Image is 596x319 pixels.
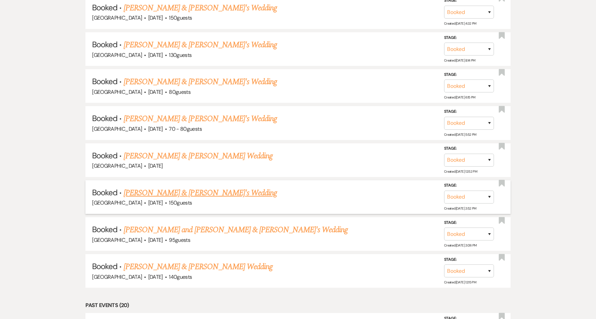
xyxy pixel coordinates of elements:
[85,301,511,310] li: Past Events (20)
[124,113,277,125] a: [PERSON_NAME] & [PERSON_NAME]'s Wedding
[444,145,494,152] label: Stage:
[124,261,273,273] a: [PERSON_NAME] & [PERSON_NAME] Wedding
[169,52,191,59] span: 130 guests
[169,273,192,280] span: 140 guests
[148,273,163,280] span: [DATE]
[92,237,142,243] span: [GEOGRAPHIC_DATA]
[444,71,494,79] label: Stage:
[444,34,494,42] label: Stage:
[92,88,142,95] span: [GEOGRAPHIC_DATA]
[444,21,476,26] span: Created: [DATE] 4:32 PM
[124,76,277,88] a: [PERSON_NAME] & [PERSON_NAME]'s Wedding
[92,187,117,198] span: Booked
[92,39,117,50] span: Booked
[444,280,476,284] span: Created: [DATE] 12:15 PM
[124,150,273,162] a: [PERSON_NAME] & [PERSON_NAME] Wedding
[169,199,192,206] span: 150 guests
[169,14,192,21] span: 150 guests
[148,199,163,206] span: [DATE]
[148,125,163,132] span: [DATE]
[124,39,277,51] a: [PERSON_NAME] & [PERSON_NAME]'s Wedding
[148,162,163,169] span: [DATE]
[92,52,142,59] span: [GEOGRAPHIC_DATA]
[444,256,494,263] label: Stage:
[92,2,117,13] span: Booked
[444,58,475,63] span: Created: [DATE] 8:14 PM
[92,199,142,206] span: [GEOGRAPHIC_DATA]
[92,261,117,271] span: Booked
[92,273,142,280] span: [GEOGRAPHIC_DATA]
[92,14,142,21] span: [GEOGRAPHIC_DATA]
[169,125,202,132] span: 70 - 80 guests
[92,162,142,169] span: [GEOGRAPHIC_DATA]
[124,2,277,14] a: [PERSON_NAME] & [PERSON_NAME]'s Wedding
[148,88,163,95] span: [DATE]
[148,237,163,243] span: [DATE]
[124,187,277,199] a: [PERSON_NAME] & [PERSON_NAME]'s Wedding
[444,206,476,211] span: Created: [DATE] 3:52 PM
[92,224,117,235] span: Booked
[169,88,190,95] span: 80 guests
[444,243,477,247] span: Created: [DATE] 3:06 PM
[92,125,142,132] span: [GEOGRAPHIC_DATA]
[169,237,190,243] span: 95 guests
[444,169,477,174] span: Created: [DATE] 12:52 PM
[92,150,117,161] span: Booked
[444,132,476,137] span: Created: [DATE] 5:52 PM
[148,52,163,59] span: [DATE]
[92,113,117,123] span: Booked
[148,14,163,21] span: [DATE]
[92,76,117,86] span: Booked
[444,95,475,99] span: Created: [DATE] 6:15 PM
[444,108,494,115] label: Stage:
[124,224,348,236] a: [PERSON_NAME] and [PERSON_NAME] & [PERSON_NAME]'s Wedding
[444,182,494,189] label: Stage:
[444,219,494,226] label: Stage:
